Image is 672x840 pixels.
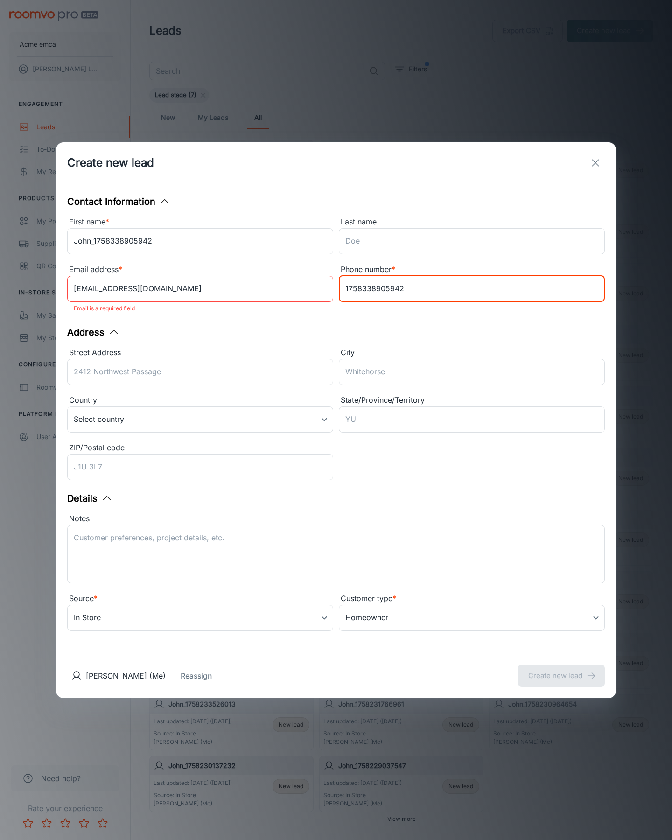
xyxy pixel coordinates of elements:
input: J1U 3L7 [67,454,333,480]
h1: Create new lead [67,154,154,171]
input: John [67,228,333,254]
div: Last name [339,216,605,228]
input: YU [339,406,605,433]
button: Details [67,491,112,505]
div: Customer type [339,593,605,605]
div: Select country [67,406,333,433]
input: myname@example.com [67,276,333,302]
input: 2412 Northwest Passage [67,359,333,385]
div: In Store [67,605,333,631]
button: Contact Information [67,195,170,209]
div: Country [67,394,333,406]
p: [PERSON_NAME] (Me) [86,670,166,681]
div: Notes [67,513,605,525]
div: Street Address [67,347,333,359]
p: Email is a required field [74,303,327,314]
div: Source [67,593,333,605]
button: exit [586,154,605,172]
button: Address [67,325,119,339]
input: Whitehorse [339,359,605,385]
input: +1 439-123-4567 [339,276,605,302]
div: City [339,347,605,359]
div: Email address [67,264,333,276]
div: State/Province/Territory [339,394,605,406]
div: First name [67,216,333,228]
div: Homeowner [339,605,605,631]
input: Doe [339,228,605,254]
div: Phone number [339,264,605,276]
button: Reassign [181,670,212,681]
div: ZIP/Postal code [67,442,333,454]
